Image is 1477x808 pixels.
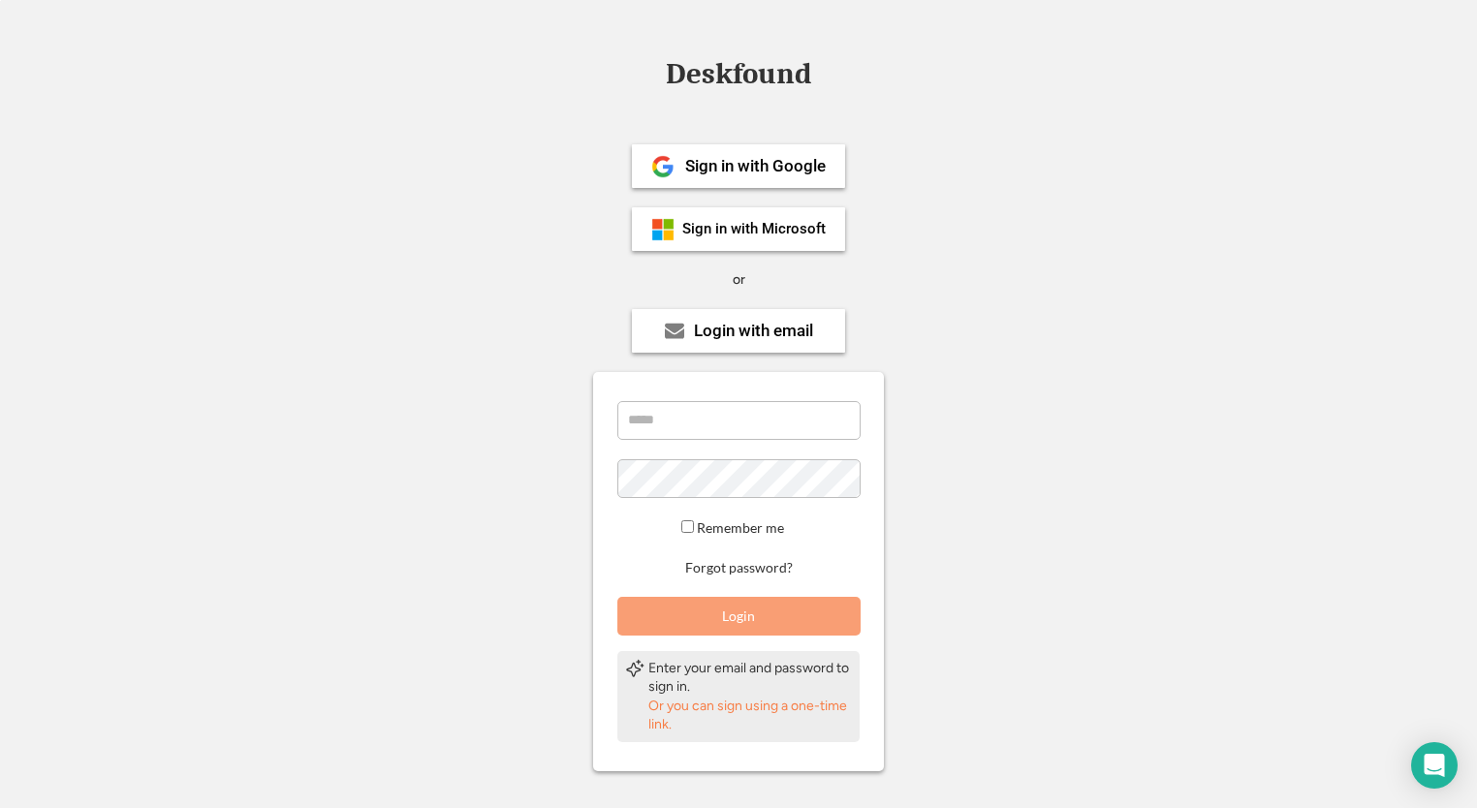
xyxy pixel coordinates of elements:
button: Forgot password? [682,559,796,577]
div: Or you can sign using a one-time link. [648,697,852,734]
div: Sign in with Google [685,158,826,174]
div: Deskfound [656,59,821,89]
div: Login with email [694,323,813,339]
div: Sign in with Microsoft [682,222,826,236]
img: ms-symbollockup_mssymbol_19.png [651,218,675,241]
div: Enter your email and password to sign in. [648,659,852,697]
button: Login [617,597,861,636]
img: 1024px-Google__G__Logo.svg.png [651,155,675,178]
div: or [733,270,745,290]
div: Open Intercom Messenger [1411,742,1458,789]
label: Remember me [697,519,784,536]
